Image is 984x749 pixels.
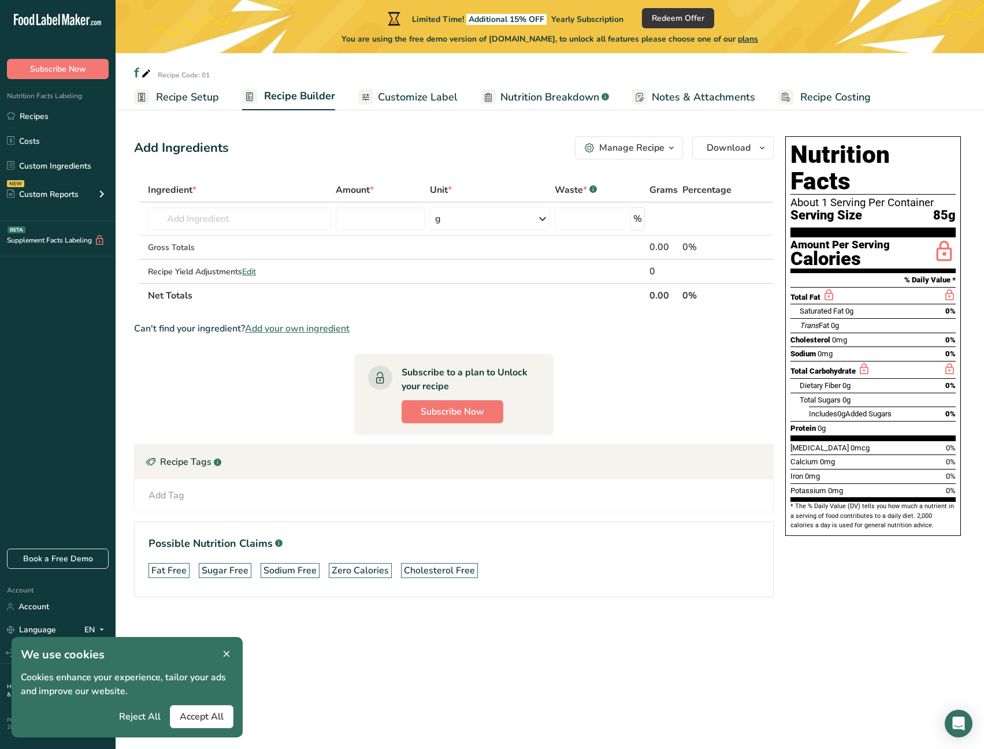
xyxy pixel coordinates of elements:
[119,710,161,724] span: Reject All
[680,283,744,307] th: 0%
[404,564,475,577] div: Cholesterol Free
[110,705,170,728] button: Reject All
[148,489,184,502] div: Add Tag
[402,366,530,393] div: Subscribe to a plan to Unlock your recipe
[148,266,331,278] div: Recipe Yield Adjustments
[7,549,109,569] a: Book a Free Demo
[790,444,849,452] span: [MEDICAL_DATA]
[790,349,816,358] span: Sodium
[800,321,829,330] span: Fat
[264,88,335,104] span: Recipe Builder
[21,646,233,664] h1: We use cookies
[692,136,774,159] button: Download
[707,141,751,155] span: Download
[7,683,108,699] a: Terms & Conditions .
[820,457,835,466] span: 0mg
[148,536,759,551] h1: Possible Nutrition Claims
[945,307,956,315] span: 0%
[790,208,862,223] span: Serving Size
[202,564,248,577] div: Sugar Free
[845,307,853,315] span: 0g
[8,226,25,233] div: BETA
[134,322,774,336] div: Can't find your ingredient?
[790,486,826,495] span: Potassium
[599,141,664,155] div: Manage Recipe
[790,141,956,195] h1: Nutrition Facts
[435,212,441,226] div: g
[378,90,458,105] span: Customize Label
[652,90,755,105] span: Notes & Attachments
[146,283,647,307] th: Net Totals
[358,84,458,110] a: Customize Label
[790,367,856,375] span: Total Carbohydrate
[805,472,820,480] span: 0mg
[575,136,683,159] button: Manage Recipe
[156,90,219,105] span: Recipe Setup
[800,90,871,105] span: Recipe Costing
[148,183,196,197] span: Ingredient
[148,207,331,230] input: Add Ingredient
[430,183,452,197] span: Unit
[790,336,830,344] span: Cholesterol
[336,183,374,197] span: Amount
[148,241,331,254] div: Gross Totals
[946,444,956,452] span: 0%
[738,33,758,44] span: plans
[21,670,233,698] p: Cookies enhance your experience, tailor your ads and improve our website.
[245,322,350,336] span: Add your own ingredient
[500,90,599,105] span: Nutrition Breakdown
[134,84,219,110] a: Recipe Setup
[135,445,773,479] div: Recipe Tags
[946,457,956,466] span: 0%
[800,321,819,330] i: Trans
[790,424,816,433] span: Protein
[828,486,843,495] span: 0mg
[632,84,755,110] a: Notes & Attachments
[831,321,839,330] span: 0g
[134,139,229,158] div: Add Ingredients
[30,63,86,75] span: Subscribe Now
[170,705,233,728] button: Accept All
[945,336,956,344] span: 0%
[790,273,956,287] section: % Daily Value *
[832,336,847,344] span: 0mg
[385,12,623,25] div: Limited Time!
[790,457,818,466] span: Calcium
[180,710,224,724] span: Accept All
[790,240,890,251] div: Amount Per Serving
[242,83,335,111] a: Recipe Builder
[84,623,109,637] div: EN
[778,84,871,110] a: Recipe Costing
[800,307,844,315] span: Saturated Fat
[263,564,317,577] div: Sodium Free
[933,208,956,223] span: 85g
[649,264,678,278] div: 0
[945,409,956,418] span: 0%
[481,84,609,110] a: Nutrition Breakdown
[341,33,758,45] span: You are using the free demo version of [DOMAIN_NAME], to unlock all features please choose one of...
[647,283,680,307] th: 0.00
[682,240,741,254] div: 0%
[402,400,503,423] button: Subscribe Now
[134,62,153,83] div: f
[946,486,956,495] span: 0%
[551,14,623,25] span: Yearly Subscription
[649,240,678,254] div: 0.00
[7,717,109,731] div: Powered By FoodLabelMaker © 2025 All Rights Reserved
[790,502,956,530] section: * The % Daily Value (DV) tells you how much a nutrient in a serving of food contributes to a dail...
[800,381,841,390] span: Dietary Fiber
[946,472,956,480] span: 0%
[151,564,187,577] div: Fat Free
[158,70,210,80] div: Recipe Code: 01
[649,183,678,197] span: Grams
[800,396,841,404] span: Total Sugars
[7,620,56,640] a: Language
[242,266,256,277] span: Edit
[818,424,826,433] span: 0g
[842,396,851,404] span: 0g
[790,293,820,301] span: Total Fat
[7,180,24,187] div: NEW
[652,12,704,24] span: Redeem Offer
[790,197,956,208] div: About 1 Serving Per Container
[421,405,484,419] span: Subscribe Now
